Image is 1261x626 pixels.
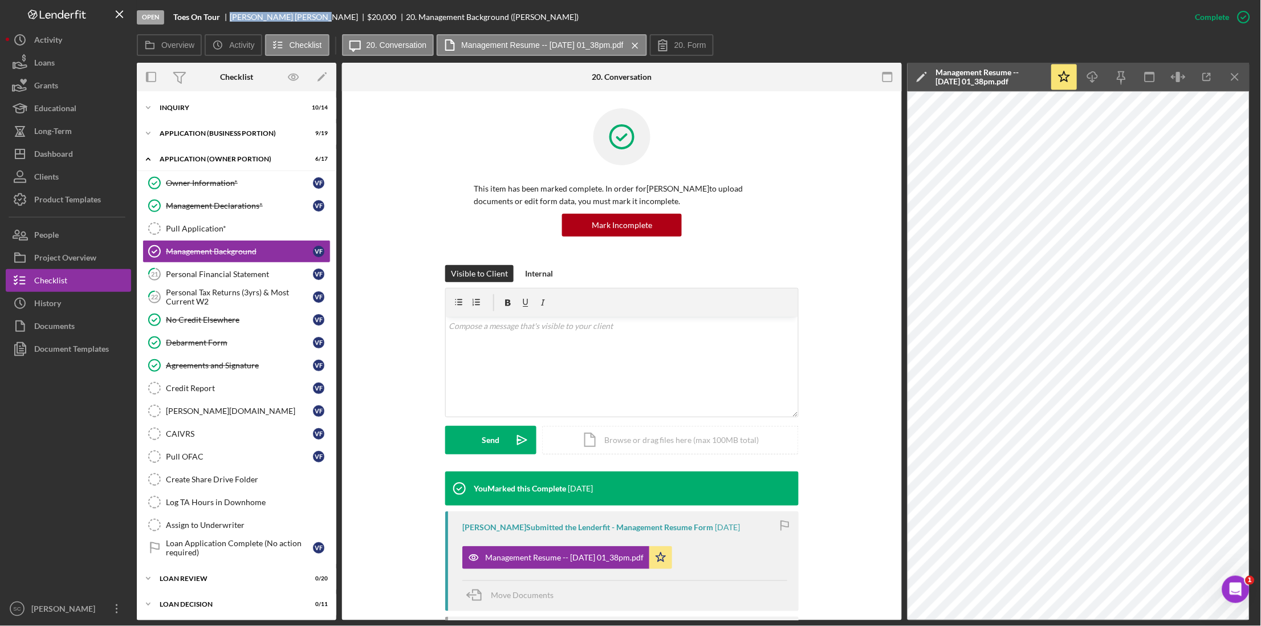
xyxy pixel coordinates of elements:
[6,120,131,143] a: Long-Term
[166,407,313,416] div: [PERSON_NAME][DOMAIN_NAME]
[6,97,131,120] button: Educational
[137,34,202,56] button: Overview
[166,315,313,324] div: No Credit Elsewhere
[143,217,331,240] a: Pull Application*
[34,51,55,77] div: Loans
[313,246,324,257] div: V F
[151,293,158,300] tspan: 22
[6,165,131,188] button: Clients
[437,34,647,56] button: Management Resume -- [DATE] 01_38pm.pdf
[461,40,624,50] label: Management Resume -- [DATE] 01_38pm.pdf
[205,34,262,56] button: Activity
[34,223,59,249] div: People
[313,383,324,394] div: V F
[367,40,427,50] label: 20. Conversation
[34,269,67,295] div: Checklist
[525,265,553,282] div: Internal
[445,426,536,454] button: Send
[34,97,76,123] div: Educational
[6,597,131,620] button: SC[PERSON_NAME]
[936,68,1044,86] div: Management Resume -- [DATE] 01_38pm.pdf
[313,200,324,212] div: V F
[6,223,131,246] button: People
[715,523,740,532] time: 2025-09-29 17:38
[6,188,131,211] button: Product Templates
[265,34,330,56] button: Checklist
[143,194,331,217] a: Management Declarations*VF
[592,72,652,82] div: 20. Conversation
[166,429,313,438] div: CAIVRS
[34,120,72,145] div: Long-Term
[143,331,331,354] a: Debarment FormVF
[562,214,682,237] button: Mark Incomplete
[143,263,331,286] a: 21Personal Financial StatementVF
[143,422,331,445] a: CAIVRSVF
[6,246,131,269] button: Project Overview
[313,542,324,554] div: V F
[451,265,508,282] div: Visible to Client
[160,601,299,608] div: LOAN DECISION
[166,521,330,530] div: Assign to Underwriter
[313,428,324,440] div: V F
[34,246,96,272] div: Project Overview
[650,34,714,56] button: 20. Form
[161,40,194,50] label: Overview
[519,265,559,282] button: Internal
[462,523,713,532] div: [PERSON_NAME] Submitted the Lenderfit - Management Resume Form
[29,597,103,623] div: [PERSON_NAME]
[34,292,61,318] div: History
[166,475,330,484] div: Create Share Drive Folder
[160,156,299,162] div: APPLICATION (OWNER PORTION)
[474,182,770,208] p: This item has been marked complete. In order for [PERSON_NAME] to upload documents or edit form d...
[166,498,330,507] div: Log TA Hours in Downhome
[313,451,324,462] div: V F
[592,214,652,237] div: Mark Incomplete
[137,10,164,25] div: Open
[6,338,131,360] button: Document Templates
[166,384,313,393] div: Credit Report
[474,484,566,493] div: You Marked this Complete
[674,40,706,50] label: 20. Form
[6,74,131,97] button: Grants
[143,445,331,468] a: Pull OFACVF
[485,553,644,562] div: Management Resume -- [DATE] 01_38pm.pdf
[34,143,73,168] div: Dashboard
[143,286,331,308] a: 22Personal Tax Returns (3yrs) & Most Current W2VF
[6,29,131,51] a: Activity
[143,240,331,263] a: Management BackgroundVF
[6,51,131,74] button: Loans
[1222,576,1250,603] iframe: Intercom live chat
[290,40,322,50] label: Checklist
[6,269,131,292] button: Checklist
[143,491,331,514] a: Log TA Hours in Downhome
[313,291,324,303] div: V F
[462,546,672,569] button: Management Resume -- [DATE] 01_38pm.pdf
[160,575,299,582] div: LOAN REVIEW
[313,269,324,280] div: V F
[229,40,254,50] label: Activity
[166,338,313,347] div: Debarment Form
[462,581,565,609] button: Move Documents
[34,74,58,100] div: Grants
[313,360,324,371] div: V F
[166,178,313,188] div: Owner Information*
[173,13,220,22] b: Toes On Tour
[313,405,324,417] div: V F
[143,536,331,559] a: Loan Application Complete (No action required)VF
[1184,6,1255,29] button: Complete
[482,426,500,454] div: Send
[160,104,299,111] div: INQUIRY
[34,338,109,363] div: Document Templates
[13,606,21,612] text: SC
[230,13,368,22] div: [PERSON_NAME] [PERSON_NAME]
[6,315,131,338] a: Documents
[166,452,313,461] div: Pull OFAC
[166,361,313,370] div: Agreements and Signature
[1246,576,1255,585] span: 1
[166,539,313,557] div: Loan Application Complete (No action required)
